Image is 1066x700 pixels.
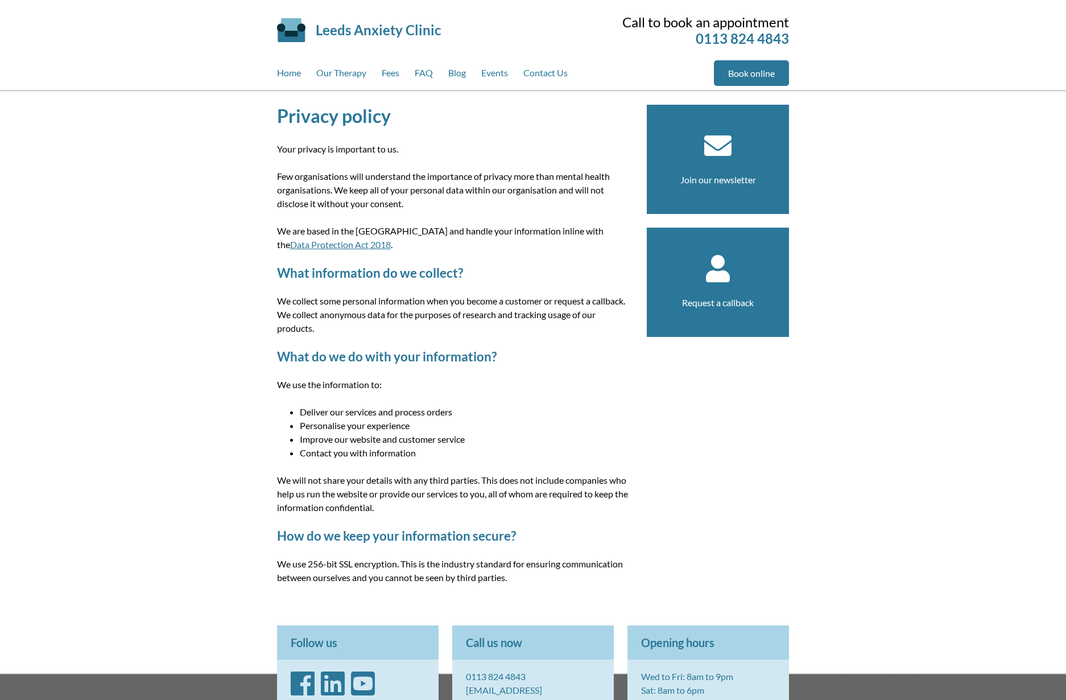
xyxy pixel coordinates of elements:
p: We will not share your details with any third parties. This does not include companies who help u... [277,473,633,514]
a: Fees [382,60,399,90]
a: Data Protection Act 2018 [290,239,391,250]
h2: How do we keep your information secure? [277,528,633,543]
a: YouTube [351,685,375,695]
a: Blog [448,60,466,90]
a: Book online [714,60,789,86]
a: 0113 824 4843 [696,30,789,47]
a: LinkedIn [321,685,345,695]
a: Events [481,60,508,90]
p: We collect some personal information when you become a customer or request a callback. We collect... [277,294,633,335]
a: 0113 824 4843 [466,671,526,682]
a: Contact Us [523,60,568,90]
p: Follow us [277,625,439,660]
a: Join our newsletter [680,174,756,185]
p: Your privacy is important to us. [277,142,633,156]
li: Improve our website and customer service [300,433,633,446]
i: Facebook [291,670,315,697]
h1: Privacy policy [277,105,633,127]
a: Home [277,60,301,90]
li: Deliver our services and process orders [300,405,633,419]
a: Leeds Anxiety Clinic [316,22,441,38]
i: LinkedIn [321,670,345,697]
li: Contact you with information [300,446,633,460]
p: Call us now [452,625,614,660]
p: We use 256-bit SSL encryption. This is the industry standard for ensuring communication between o... [277,557,633,584]
p: We are based in the [GEOGRAPHIC_DATA] and handle your information inline with the . [277,224,633,252]
p: We use the information to: [277,378,633,392]
li: Personalise your experience [300,419,633,433]
h2: What do we do with your information? [277,349,633,364]
h2: What information do we collect? [277,265,633,281]
a: FAQ [415,60,433,90]
a: Facebook [291,685,315,695]
p: Opening hours [627,625,789,660]
i: YouTube [351,670,375,697]
a: Our Therapy [316,60,366,90]
p: Few organisations will understand the importance of privacy more than mental health organisations... [277,170,633,211]
a: Request a callback [682,297,754,308]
